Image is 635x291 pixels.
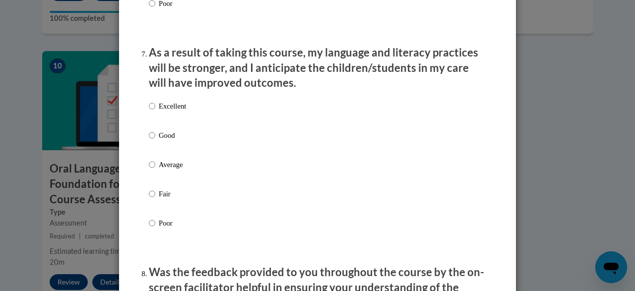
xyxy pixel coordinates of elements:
input: Fair [149,188,155,199]
p: Good [159,130,186,141]
p: As a result of taking this course, my language and literacy practices will be stronger, and I ant... [149,45,486,91]
p: Poor [159,218,186,229]
input: Good [149,130,155,141]
p: Fair [159,188,186,199]
input: Poor [149,218,155,229]
p: Excellent [159,101,186,112]
p: Average [159,159,186,170]
input: Average [149,159,155,170]
input: Excellent [149,101,155,112]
